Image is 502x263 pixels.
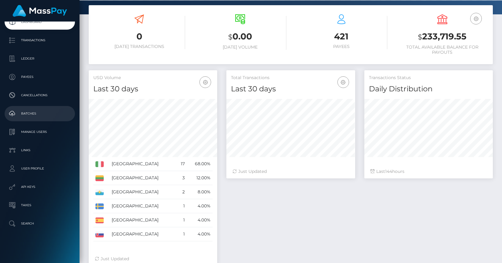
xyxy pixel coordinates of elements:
[232,168,349,175] div: Just Updated
[176,199,187,213] td: 1
[187,199,213,213] td: 4.00%
[93,31,185,42] h3: 0
[396,31,488,43] h3: 233,719.55
[187,171,213,185] td: 12.00%
[228,33,232,41] small: $
[187,227,213,241] td: 4.00%
[176,213,187,227] td: 1
[110,185,176,199] td: [GEOGRAPHIC_DATA]
[7,91,73,100] p: Cancellations
[7,127,73,137] p: Manage Users
[110,213,176,227] td: [GEOGRAPHIC_DATA]
[110,227,176,241] td: [GEOGRAPHIC_DATA]
[5,33,75,48] a: Transactions
[5,161,75,176] a: User Profile
[176,185,187,199] td: 2
[93,84,213,94] h4: Last 30 days
[7,17,73,27] p: Dashboard
[95,232,104,237] img: SK.png
[5,88,75,103] a: Cancellations
[7,219,73,228] p: Search
[194,31,286,43] h3: 0.00
[5,198,75,213] a: Taxes
[95,189,104,195] img: SM.png
[110,157,176,171] td: [GEOGRAPHIC_DATA]
[7,146,73,155] p: Links
[296,44,387,49] h6: Payees
[369,84,488,94] h4: Daily Distribution
[370,168,487,175] div: Last hours
[7,182,73,192] p: API Keys
[231,84,350,94] h4: Last 30 days
[187,157,213,171] td: 68.00%
[176,157,187,171] td: 17
[369,75,488,81] h5: Transactions Status
[396,45,488,55] h6: Total Available Balance for Payouts
[95,175,104,181] img: LT.png
[5,14,75,30] a: Dashboard
[95,161,104,167] img: IT.png
[13,5,67,17] img: MassPay Logo
[418,33,422,41] small: $
[187,185,213,199] td: 8.00%
[5,51,75,66] a: Ledger
[296,31,387,42] h3: 421
[5,179,75,195] a: API Keys
[5,143,75,158] a: Links
[93,75,213,81] h5: USD Volume
[7,36,73,45] p: Transactions
[7,201,73,210] p: Taxes
[187,213,213,227] td: 4.00%
[176,227,187,241] td: 1
[95,203,104,209] img: SE.png
[385,169,392,174] span: 144
[176,171,187,185] td: 3
[7,109,73,118] p: Batches
[110,199,176,213] td: [GEOGRAPHIC_DATA]
[5,124,75,140] a: Manage Users
[7,72,73,82] p: Payees
[5,216,75,231] a: Search
[5,106,75,121] a: Batches
[95,217,104,223] img: ES.png
[7,54,73,63] p: Ledger
[194,45,286,50] h6: [DATE] Volume
[231,75,350,81] h5: Total Transactions
[110,171,176,185] td: [GEOGRAPHIC_DATA]
[95,256,211,262] div: Just Updated
[7,164,73,173] p: User Profile
[93,44,185,49] h6: [DATE] Transactions
[5,69,75,85] a: Payees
